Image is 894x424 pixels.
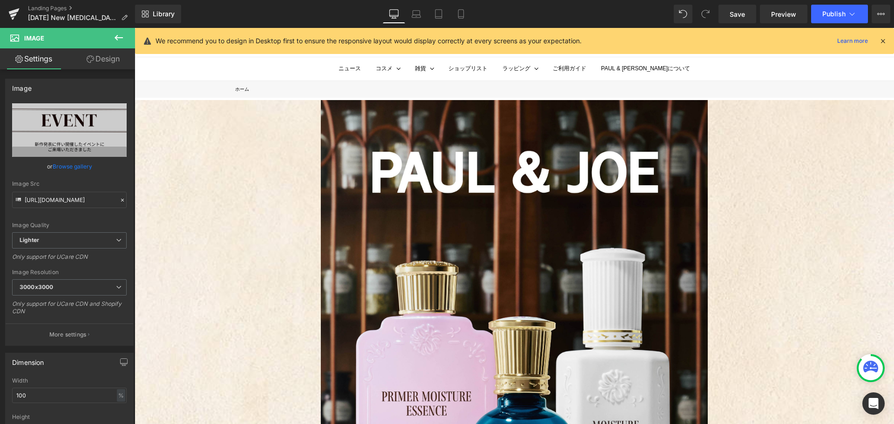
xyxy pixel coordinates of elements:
[872,5,890,23] button: More
[418,36,452,46] a: ご利用ガイド
[368,36,396,46] summary: ラッピング
[12,377,127,384] div: Width
[833,35,872,47] a: Learn more
[822,10,846,18] span: Publish
[12,353,44,366] div: Dimension
[771,9,796,19] span: Preview
[12,192,127,208] input: Link
[117,389,125,402] div: %
[6,323,133,345] button: More settings
[101,59,115,64] a: ホーム
[241,36,258,46] summary: コスメ
[405,5,427,23] a: Laptop
[12,162,127,171] div: or
[674,5,692,23] button: Undo
[49,330,87,339] p: More settings
[862,392,885,415] div: Open Intercom Messenger
[156,36,582,46] p: We recommend you to design in Desktop first to ensure the responsive layout would display correct...
[24,34,44,42] span: Image
[20,236,39,243] b: Lighter
[53,158,92,175] a: Browse gallery
[675,10,759,19] nav: セカンダリナビゲーション
[28,14,117,21] span: [DATE] New [MEDICAL_DATA]
[314,36,353,46] a: ショップリスト
[135,5,181,23] a: New Library
[12,414,127,420] div: Height
[811,5,868,23] button: Publish
[450,5,472,23] a: Mobile
[153,10,175,18] span: Library
[467,36,555,46] a: PAUL & [PERSON_NAME]について
[730,9,745,19] span: Save
[204,36,226,46] a: ニュース
[12,79,32,92] div: Image
[12,181,127,187] div: Image Src
[69,48,137,69] a: Design
[383,5,405,23] a: Desktop
[760,5,807,23] a: Preview
[280,36,291,46] summary: 雑貨
[12,222,127,229] div: Image Quality
[28,5,135,12] a: Landing Pages
[696,5,715,23] button: Redo
[12,300,127,321] div: Only support for UCare CDN and Shopify CDN
[12,388,127,403] input: auto
[20,283,53,290] b: 3000x3000
[12,269,127,276] div: Image Resolution
[12,253,127,267] div: Only support for UCare CDN
[427,5,450,23] a: Tablet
